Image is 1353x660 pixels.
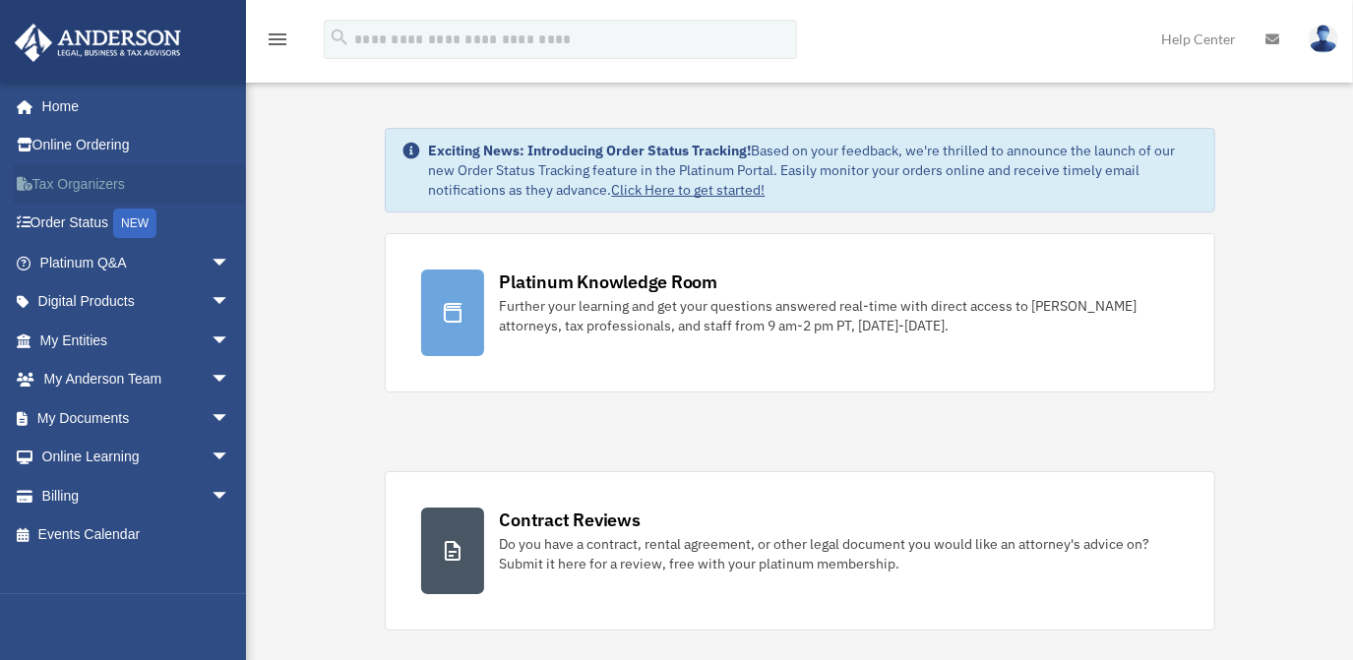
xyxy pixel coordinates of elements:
i: menu [266,28,289,51]
a: My Entitiesarrow_drop_down [14,321,260,360]
a: Home [14,87,250,126]
a: Platinum Q&Aarrow_drop_down [14,243,260,282]
div: Contract Reviews [500,508,641,532]
span: arrow_drop_down [211,476,250,516]
a: My Documentsarrow_drop_down [14,398,260,438]
strong: Exciting News: Introducing Order Status Tracking! [429,142,752,159]
a: Contract Reviews Do you have a contract, rental agreement, or other legal document you would like... [385,471,1215,630]
span: arrow_drop_down [211,321,250,361]
a: My Anderson Teamarrow_drop_down [14,360,260,399]
span: arrow_drop_down [211,282,250,323]
a: Online Learningarrow_drop_down [14,438,260,477]
a: Order StatusNEW [14,204,260,244]
div: NEW [113,209,156,238]
a: Digital Productsarrow_drop_down [14,282,260,322]
span: arrow_drop_down [211,243,250,283]
span: arrow_drop_down [211,398,250,439]
a: Events Calendar [14,515,260,555]
div: Do you have a contract, rental agreement, or other legal document you would like an attorney's ad... [500,534,1179,573]
img: Anderson Advisors Platinum Portal [9,24,187,62]
a: Platinum Knowledge Room Further your learning and get your questions answered real-time with dire... [385,233,1215,392]
span: arrow_drop_down [211,360,250,400]
img: User Pic [1309,25,1338,53]
span: arrow_drop_down [211,438,250,478]
a: Click Here to get started! [612,181,766,199]
a: Tax Organizers [14,164,260,204]
div: Platinum Knowledge Room [500,270,718,294]
div: Based on your feedback, we're thrilled to announce the launch of our new Order Status Tracking fe... [429,141,1199,200]
i: search [329,27,350,48]
a: Online Ordering [14,126,260,165]
a: Billingarrow_drop_down [14,476,260,515]
a: menu [266,34,289,51]
div: Further your learning and get your questions answered real-time with direct access to [PERSON_NAM... [500,296,1179,335]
